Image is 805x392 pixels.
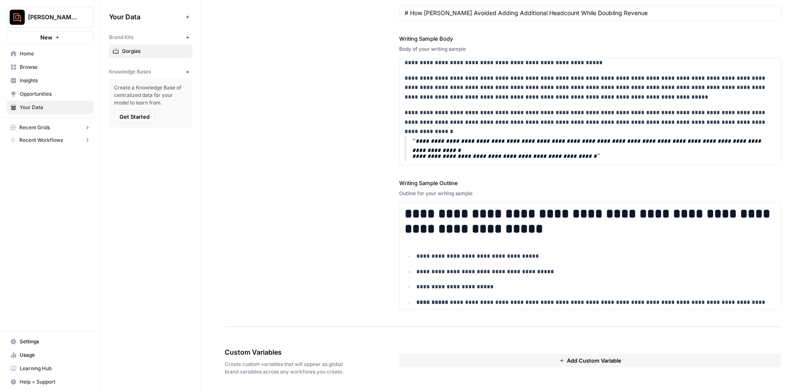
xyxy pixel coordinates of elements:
[20,104,90,111] span: Your Data
[7,101,93,114] a: Your Data
[114,84,187,107] span: Create a Knowledge Base of centralized data for your model to learn from.
[109,34,133,41] span: Brand Kits
[7,121,93,134] button: Recent Grids
[7,60,93,74] a: Browse
[7,335,93,348] a: Settings
[40,33,52,42] span: New
[405,9,776,17] input: Game Day Gear Guide
[122,47,189,55] span: Gorgias
[399,179,782,187] label: Writing Sample Outline
[567,356,621,365] span: Add Custom Variable
[20,378,90,386] span: Help + Support
[109,44,192,58] a: Gorgias
[20,50,90,57] span: Home
[20,77,90,84] span: Insights
[10,10,25,25] img: Rafaël Onboarding Logo
[20,63,90,71] span: Browse
[7,87,93,101] a: Opportunities
[399,45,782,53] div: Body of your writing sample
[7,7,93,28] button: Workspace: Rafaël Onboarding
[7,362,93,375] a: Learning Hub
[109,68,151,76] span: Knowledge Bases
[7,375,93,389] button: Help + Support
[114,110,155,123] button: Get Started
[109,12,182,22] span: Your Data
[20,90,90,98] span: Opportunities
[7,74,93,87] a: Insights
[20,338,90,345] span: Settings
[7,134,93,146] button: Recent Workflows
[7,47,93,60] a: Home
[399,190,782,197] div: Outline for your writing sample
[225,347,352,357] span: Custom Variables
[399,354,782,367] button: Add Custom Variable
[7,348,93,362] a: Usage
[28,13,79,21] span: [PERSON_NAME] Onboarding
[7,31,93,44] button: New
[119,112,150,121] span: Get Started
[19,136,63,144] span: Recent Workflows
[19,124,50,131] span: Recent Grids
[20,351,90,359] span: Usage
[225,361,352,376] span: Create custom variables that will appear as global brand variables across any workflows you create.
[399,34,782,43] label: Writing Sample Body
[20,365,90,372] span: Learning Hub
